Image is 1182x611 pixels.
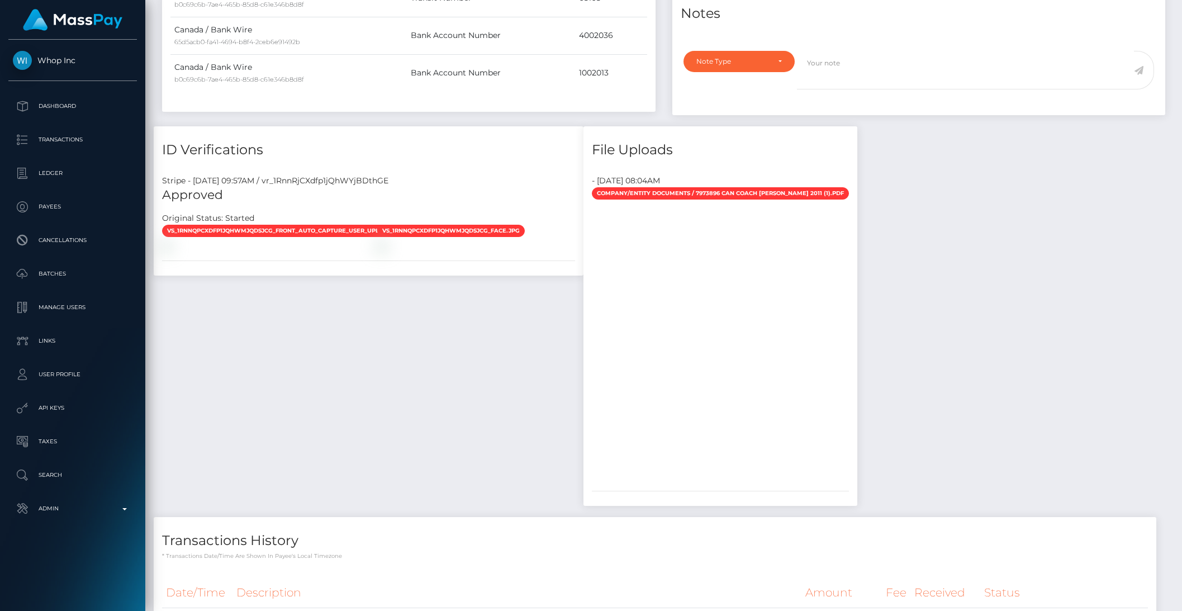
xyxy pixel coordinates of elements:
p: Manage Users [13,299,132,316]
h5: Approved [162,187,575,204]
a: Payees [8,193,137,221]
th: Fee [882,577,910,608]
p: Dashboard [13,98,132,115]
p: Admin [13,500,132,517]
p: Taxes [13,433,132,450]
a: Manage Users [8,293,137,321]
a: Search [8,461,137,489]
h4: Notes [681,4,1157,23]
a: Ledger [8,159,137,187]
p: Search [13,467,132,484]
p: Payees [13,198,132,215]
h7: Original Status: Started [162,213,254,223]
p: API Keys [13,400,132,416]
a: Taxes [8,428,137,456]
p: Ledger [13,165,132,182]
h4: Transactions History [162,531,1148,551]
h4: ID Verifications [162,140,575,160]
a: User Profile [8,361,137,389]
a: Cancellations [8,226,137,254]
th: Received [910,577,980,608]
img: Whop Inc [13,51,32,70]
a: API Keys [8,394,137,422]
p: * Transactions date/time are shown in payee's local timezone [162,552,1148,560]
div: - [DATE] 08:04AM [583,175,857,187]
h4: File Uploads [592,140,849,160]
small: b0c69c6b-7ae4-465b-85d8-c61e346b8d8f [174,1,304,8]
td: 4002036 [575,17,647,54]
p: User Profile [13,366,132,383]
span: vs_1RnnQPCXdfp1jQhWMjQDSjcg_face.jpg [377,225,525,237]
div: Note Type [696,57,769,66]
p: Links [13,333,132,349]
a: Batches [8,260,137,288]
td: Canada / Bank Wire [170,54,407,92]
th: Amount [801,577,882,608]
th: Date/Time [162,577,232,608]
div: Stripe - [DATE] 09:57AM / vr_1RnnRjCXdfp1jQhWYjBDthGE [154,175,583,187]
a: Transactions [8,126,137,154]
small: 65d5acb0-fa41-4694-b8f4-2ceb6e91492b [174,38,300,46]
button: Note Type [683,51,795,72]
p: Batches [13,266,132,282]
p: Cancellations [13,232,132,249]
img: vr_1RnnRjCXdfp1jQhWYjBDthGEfile_1RnnRbCXdfp1jQhWNPD1Jz7y [377,241,386,250]
img: MassPay Logo [23,9,122,31]
th: Status [980,577,1148,608]
span: Company/Entity documents / 7973896 Can Coach [PERSON_NAME] 2011 (1).pdf [592,187,849,200]
a: Admin [8,495,137,523]
a: Links [8,327,137,355]
small: b0c69c6b-7ae4-465b-85d8-c61e346b8d8f [174,75,304,83]
span: Whop Inc [8,55,137,65]
span: vs_1RnnQPCXdfp1jQhWMjQDSjcg_front_auto_capture_user_upload.jpg [162,225,411,237]
td: 1002013 [575,54,647,92]
th: Description [232,577,801,608]
p: Transactions [13,131,132,148]
img: vr_1RnnRjCXdfp1jQhWYjBDthGEfile_1RnnRCCXdfp1jQhWwpwicjSf [162,241,171,250]
a: Dashboard [8,92,137,120]
td: Bank Account Number [407,17,575,54]
iframe: PDF Embed API [592,202,759,482]
td: Bank Account Number [407,54,575,92]
td: Canada / Bank Wire [170,17,407,54]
